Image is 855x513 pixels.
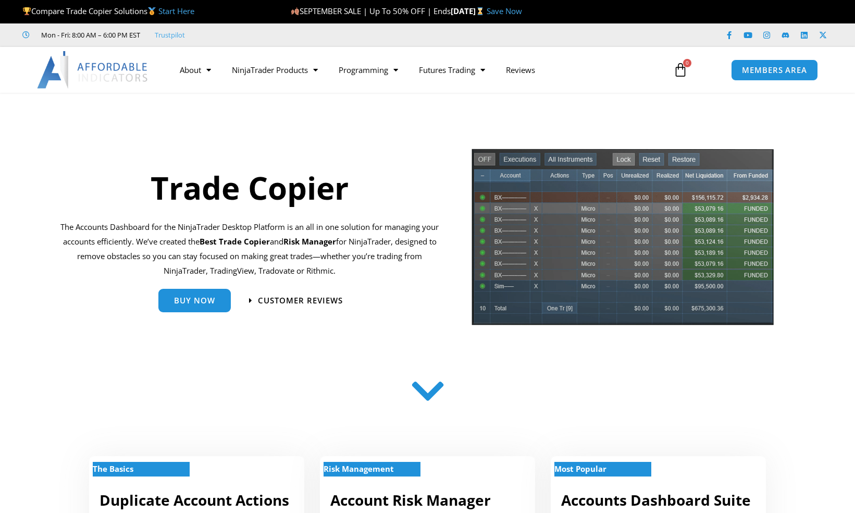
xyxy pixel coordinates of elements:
a: NinjaTrader Products [221,58,328,82]
img: 🍂 [291,7,299,15]
span: Customer Reviews [258,297,343,304]
span: SEPTEMBER SALE | Up To 50% OFF | Ends [291,6,451,16]
a: Programming [328,58,408,82]
strong: Most Popular [554,463,606,474]
span: Buy Now [174,297,215,304]
img: tradecopier | Affordable Indicators – NinjaTrader [470,148,775,334]
a: MEMBERS AREA [731,59,818,81]
a: Start Here [158,6,194,16]
a: Duplicate Account Actions [100,490,289,510]
a: Accounts Dashboard Suite [561,490,751,510]
nav: Menu [169,58,661,82]
a: 0 [658,55,703,85]
h1: Trade Copier [60,166,439,210]
img: 🥇 [148,7,156,15]
a: About [169,58,221,82]
strong: The Basics [93,463,133,474]
a: Futures Trading [408,58,495,82]
a: Customer Reviews [249,297,343,304]
img: ⌛ [476,7,484,15]
a: Trustpilot [155,29,185,41]
a: Save Now [487,6,522,16]
a: Buy Now [158,289,231,312]
a: Reviews [495,58,546,82]
img: LogoAI | Affordable Indicators – NinjaTrader [37,51,149,89]
strong: [DATE] [451,6,487,16]
a: Account Risk Manager [330,490,491,510]
span: MEMBERS AREA [742,66,807,74]
strong: Risk Management [324,463,394,474]
b: Best Trade Copier [200,236,270,247]
span: 0 [683,59,691,67]
p: The Accounts Dashboard for the NinjaTrader Desktop Platform is an all in one solution for managin... [60,220,439,278]
span: Mon - Fri: 8:00 AM – 6:00 PM EST [39,29,140,41]
strong: Risk Manager [283,236,336,247]
img: 🏆 [23,7,31,15]
span: Compare Trade Copier Solutions [22,6,194,16]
